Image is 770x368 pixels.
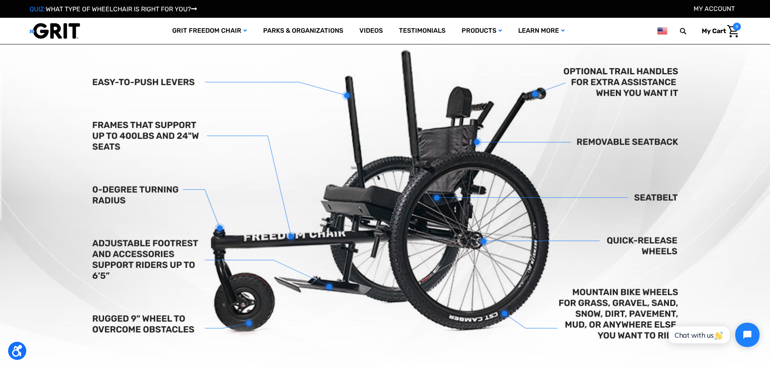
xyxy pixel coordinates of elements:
input: Search [684,23,696,40]
a: Cart with 0 items [696,23,741,40]
span: QUIZ: [30,5,46,13]
a: Testimonials [391,18,454,44]
span: My Cart [702,27,726,35]
img: Cart [727,25,739,38]
a: Products [454,18,510,44]
span: 0 [733,23,741,31]
a: Learn More [510,18,573,44]
a: Videos [351,18,391,44]
a: GRIT Freedom Chair [164,18,255,44]
img: GRIT All-Terrain Wheelchair and Mobility Equipment [30,23,80,39]
span: Phone Number [135,33,179,41]
img: us.png [657,26,667,36]
iframe: Tidio Chat [660,316,766,354]
a: Account [694,5,735,13]
a: QUIZ:WHAT TYPE OF WHEELCHAIR IS RIGHT FOR YOU? [30,5,197,13]
a: Parks & Organizations [255,18,351,44]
